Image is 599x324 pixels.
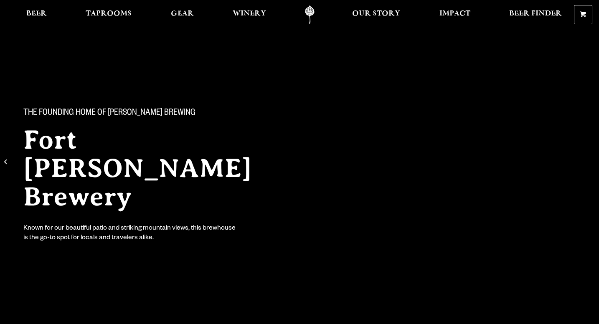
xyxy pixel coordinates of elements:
a: Beer Finder [504,5,567,24]
span: Beer Finder [509,10,562,17]
a: Beer [21,5,52,24]
span: Winery [233,10,266,17]
div: Known for our beautiful patio and striking mountain views, this brewhouse is the go-to spot for l... [23,224,237,243]
a: Winery [227,5,272,24]
h2: Fort [PERSON_NAME] Brewery [23,126,284,211]
span: Gear [171,10,194,17]
span: Taprooms [86,10,132,17]
a: Taprooms [80,5,137,24]
a: Impact [434,5,476,24]
span: The Founding Home of [PERSON_NAME] Brewing [23,108,195,119]
span: Impact [439,10,470,17]
a: Gear [165,5,199,24]
span: Beer [26,10,47,17]
a: Odell Home [294,5,325,24]
a: Our Story [347,5,406,24]
span: Our Story [352,10,400,17]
